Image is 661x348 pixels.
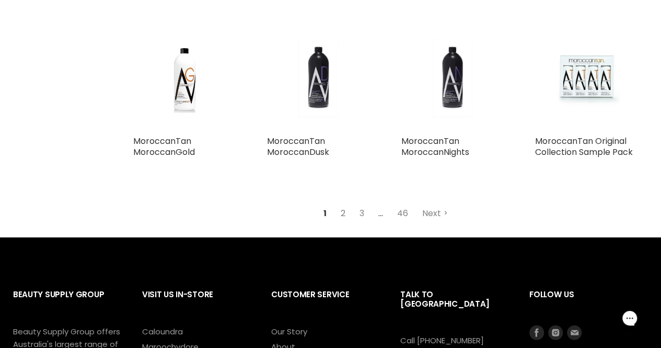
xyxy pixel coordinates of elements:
[150,28,219,130] img: MoroccanTan MoroccanGold
[271,282,379,325] h2: Customer Service
[400,282,508,334] h2: Talk to [GEOGRAPHIC_DATA]
[13,282,121,325] h2: Beauty Supply Group
[400,335,484,346] a: Call [PHONE_NUMBER]
[373,204,389,223] span: ...
[416,204,454,223] a: Next
[552,28,620,130] img: MoroccanTan Original Collection Sample Pack
[535,28,637,130] a: MoroccanTan Original Collection Sample Pack
[133,28,236,130] a: MoroccanTan MoroccanGold
[284,28,352,130] img: MoroccanTan MoroccanDusk
[271,326,307,337] a: Our Story
[609,299,651,338] iframe: Gorgias live chat messenger
[401,135,469,158] a: MoroccanTan MoroccanNights
[142,282,250,325] h2: Visit Us In-Store
[529,282,648,325] h2: Follow us
[535,135,633,158] a: MoroccanTan Original Collection Sample Pack
[267,135,329,158] a: MoroccanTan MoroccanDusk
[418,28,486,130] img: MoroccanTan MoroccanNights
[354,204,370,223] a: 3
[391,204,414,223] a: 46
[142,326,183,337] a: Caloundra
[318,204,332,223] span: 1
[335,204,351,223] a: 2
[401,28,504,130] a: MoroccanTan MoroccanNights
[267,28,369,130] a: MoroccanTan MoroccanDusk
[133,135,195,158] a: MoroccanTan MoroccanGold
